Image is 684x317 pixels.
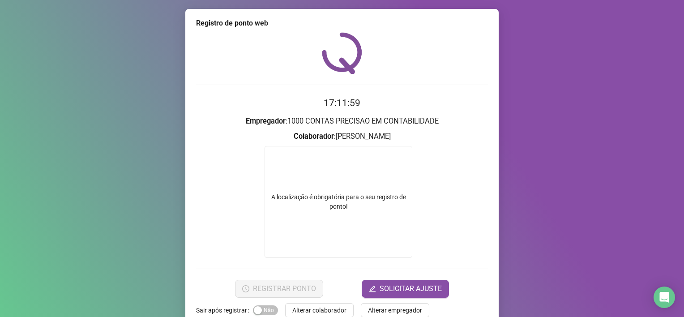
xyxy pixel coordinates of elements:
[368,305,422,315] span: Alterar empregador
[294,132,334,141] strong: Colaborador
[369,285,376,292] span: edit
[265,193,412,211] div: A localização é obrigatória para o seu registro de ponto!
[324,98,360,108] time: 17:11:59
[235,280,323,298] button: REGISTRAR PONTO
[246,117,286,125] strong: Empregador
[362,280,449,298] button: editSOLICITAR AJUSTE
[196,116,488,127] h3: : 1000 CONTAS PRECISAO EM CONTABILIDADE
[654,287,675,308] div: Open Intercom Messenger
[322,32,362,74] img: QRPoint
[292,305,346,315] span: Alterar colaborador
[196,18,488,29] div: Registro de ponto web
[380,283,442,294] span: SOLICITAR AJUSTE
[196,131,488,142] h3: : [PERSON_NAME]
